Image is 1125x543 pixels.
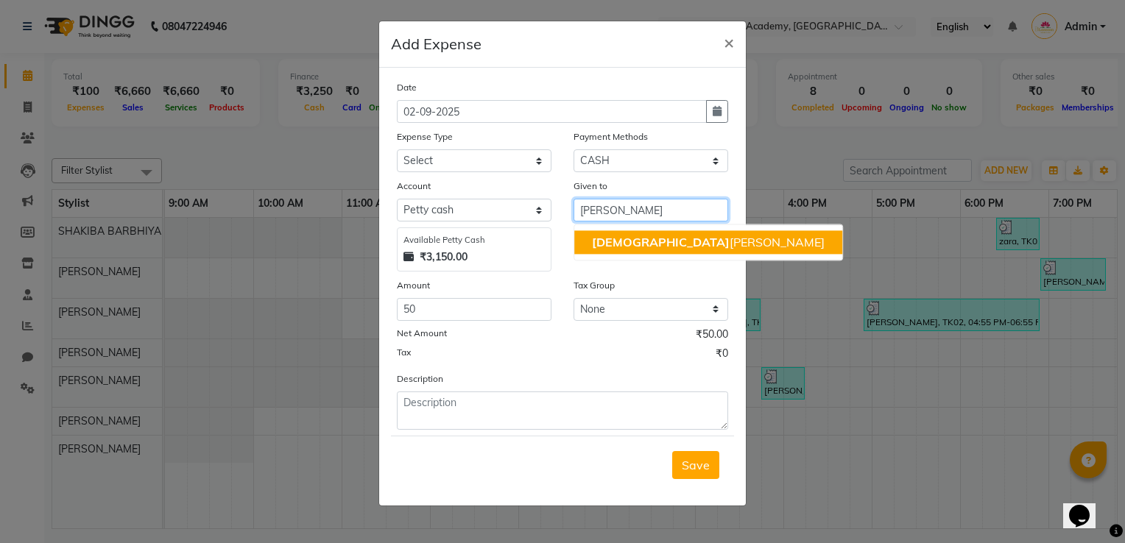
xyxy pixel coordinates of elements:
span: ₹50.00 [696,327,728,346]
span: × [724,31,734,53]
label: Expense Type [397,130,453,143]
label: Payment Methods [574,130,648,143]
label: Net Amount [397,327,447,340]
span: Save [682,458,710,472]
span: [DEMOGRAPHIC_DATA] [592,235,730,249]
button: Close [712,21,746,63]
div: Available Petty Cash [403,234,545,246]
label: Tax Group [574,279,615,292]
label: Description [397,372,443,386]
button: Save [672,451,719,479]
label: Date [397,81,417,94]
label: Given to [574,180,607,193]
label: Tax [397,346,411,359]
strong: ₹3,150.00 [420,249,468,265]
h5: Add Expense [391,33,482,55]
input: Amount [397,298,551,321]
label: Amount [397,279,430,292]
input: Given to [574,199,728,221]
ngb-highlight: [PERSON_NAME] [592,235,825,249]
span: ₹0 [716,346,728,365]
label: Account [397,180,431,193]
iframe: chat widget [1063,484,1110,528]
